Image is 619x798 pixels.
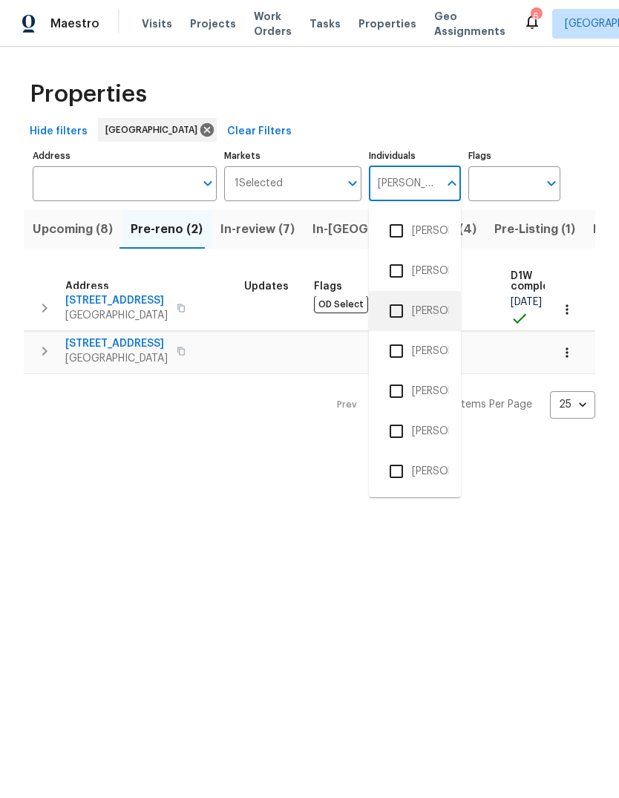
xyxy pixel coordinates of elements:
span: D1W complete [511,271,560,292]
li: [PERSON_NAME] [381,215,449,246]
span: Properties [30,87,147,102]
span: [GEOGRAPHIC_DATA] [65,308,168,323]
span: Tasks [309,19,341,29]
div: [GEOGRAPHIC_DATA] [98,118,217,142]
label: Markets [224,151,362,160]
span: Hide filters [30,122,88,141]
button: Hide filters [24,118,94,145]
span: In-review (7) [220,219,295,240]
li: [PERSON_NAME] [381,376,449,407]
span: Geo Assignments [434,9,505,39]
span: Visits [142,16,172,31]
span: Clear Filters [227,122,292,141]
button: Close [442,173,462,194]
span: Pre-Listing (1) [494,219,575,240]
span: [GEOGRAPHIC_DATA] [105,122,203,137]
span: Updates [244,281,289,292]
button: Clear Filters [221,118,298,145]
span: Flags [314,281,342,292]
span: [STREET_ADDRESS] [65,336,168,351]
span: In-[GEOGRAPHIC_DATA] (4) [312,219,476,240]
label: Flags [468,151,560,160]
li: [PERSON_NAME] [381,416,449,447]
p: Items Per Page [458,397,532,412]
span: Properties [358,16,416,31]
span: OD Select [314,295,368,313]
input: Search ... [369,166,439,201]
label: Individuals [369,151,461,160]
li: [PERSON_NAME] [381,336,449,367]
span: Projects [190,16,236,31]
span: Pre-reno (2) [131,219,203,240]
span: [STREET_ADDRESS] [65,293,168,308]
span: Address [65,281,109,292]
button: Open [342,173,363,194]
div: 25 [550,385,595,424]
div: 6 [531,9,541,24]
li: [PERSON_NAME] [381,456,449,487]
span: Maestro [50,16,99,31]
button: Open [197,173,218,194]
button: Open [541,173,562,194]
span: 1 Selected [235,177,283,190]
li: [PERSON_NAME] [381,255,449,287]
span: [DATE] [511,297,542,307]
span: [GEOGRAPHIC_DATA] [65,351,168,366]
nav: Pagination Navigation [323,391,595,419]
li: [PERSON_NAME] [381,295,449,327]
span: Upcoming (8) [33,219,113,240]
label: Address [33,151,217,160]
span: Work Orders [254,9,292,39]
